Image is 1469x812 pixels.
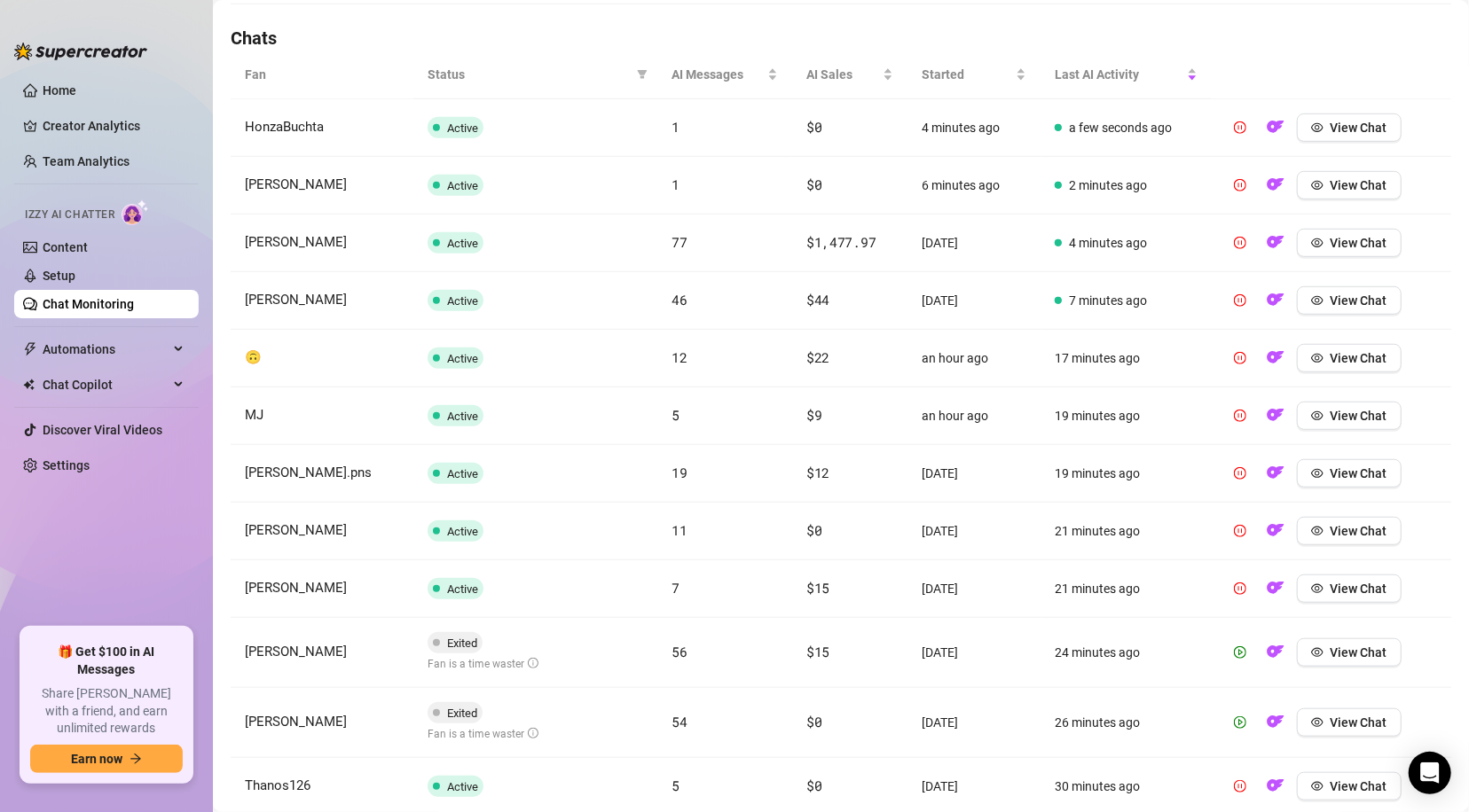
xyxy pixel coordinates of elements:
[447,179,478,192] span: Active
[447,780,478,793] span: Active
[245,522,347,538] span: [PERSON_NAME]
[806,713,821,730] span: $0
[806,777,821,794] span: $0
[1267,118,1284,136] img: OF
[1297,402,1402,430] button: View Chat
[447,294,478,308] span: Active
[672,233,687,251] span: 77
[658,51,793,99] th: AI Messages
[672,176,680,193] span: 1
[1234,467,1246,480] span: pause-circle
[1234,410,1246,422] span: pause-circle
[1297,772,1402,800] button: View Chat
[1311,410,1324,422] span: eye
[672,521,687,539] span: 11
[428,65,629,84] span: Status
[231,51,413,99] th: Fan
[907,387,1041,445] td: an hour ago
[245,292,347,308] span: [PERSON_NAME]
[1041,387,1212,445] td: 19 minutes ago
[1261,113,1290,142] button: OF
[1267,643,1284,660] img: OF
[1267,348,1284,366] img: OF
[1297,459,1402,488] button: View Chat
[130,753,142,765] span: arrow-right
[245,644,347,660] span: [PERSON_NAME]
[1041,688,1212,758] td: 26 minutes ago
[637,69,648,80] span: filter
[1041,330,1212,387] td: 17 minutes ago
[1261,638,1290,667] button: OF
[1311,780,1324,792] span: eye
[428,728,538,740] span: Fan is a time waster
[43,240,88,254] a: Content
[1261,355,1290,369] a: OF
[43,112,185,140] a: Creator Analytics
[1297,286,1402,315] button: View Chat
[71,752,122,766] span: Earn now
[1331,582,1387,596] span: View Chat
[1234,352,1246,364] span: pause-circle
[1297,638,1402,667] button: View Chat
[1331,178,1387,192] span: View Chat
[672,464,687,481] span: 19
[806,65,879,84] span: AI Sales
[1234,646,1246,659] span: play-circle
[1331,645,1387,660] span: View Chat
[1311,582,1324,595] span: eye
[1234,716,1246,729] span: play-circle
[1261,459,1290,488] button: OF
[1234,121,1246,134] span: pause-circle
[1261,783,1290,797] a: OF
[907,51,1041,99] th: Started
[1311,646,1324,659] span: eye
[25,207,114,223] span: Izzy AI Chatter
[447,707,477,720] span: Exited
[1055,65,1183,84] span: Last AI Activity
[922,65,1012,84] span: Started
[1267,464,1284,481] img: OF
[806,643,829,660] span: $15
[122,199,149,225] img: AI Chatter
[528,728,538,738] span: info-circle
[1267,406,1284,424] img: OF
[1311,716,1324,729] span: eye
[43,371,169,399] span: Chat Copilot
[1297,574,1402,603] button: View Chat
[43,154,130,168] a: Team Analytics
[43,297,134,311] a: Chat Monitoring
[1331,466,1387,480] span: View Chat
[1409,752,1451,794] div: Open Intercom Messenger
[1261,344,1290,372] button: OF
[1311,237,1324,249] span: eye
[1261,527,1290,542] a: OF
[447,352,478,365] span: Active
[806,579,829,597] span: $15
[1261,517,1290,545] button: OF
[1261,286,1290,315] button: OF
[672,348,687,366] span: 12
[1297,708,1402,737] button: View Chat
[43,335,169,363] span: Automations
[447,582,478,596] span: Active
[1311,179,1324,191] span: eye
[1261,171,1290,199] button: OF
[30,685,183,738] span: Share [PERSON_NAME] with a friend, and earn unlimited rewards
[1311,352,1324,364] span: eye
[1297,344,1402,372] button: View Chat
[907,157,1041,215] td: 6 minutes ago
[1267,521,1284,539] img: OF
[43,269,75,283] a: Setup
[1331,715,1387,730] span: View Chat
[806,291,829,308] span: $44
[672,777,680,794] span: 5
[30,745,183,773] button: Earn nowarrow-right
[447,237,478,250] span: Active
[447,410,478,423] span: Active
[1041,503,1212,560] td: 21 minutes ago
[1311,525,1324,537] span: eye
[1267,777,1284,794] img: OF
[1331,779,1387,793] span: View Chat
[1041,51,1212,99] th: Last AI Activity
[43,83,76,98] a: Home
